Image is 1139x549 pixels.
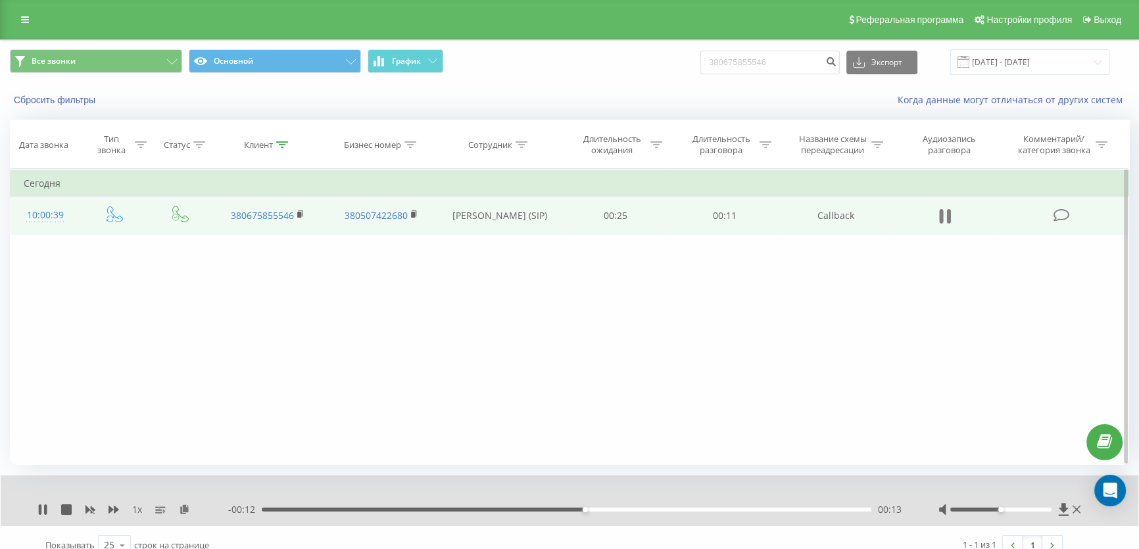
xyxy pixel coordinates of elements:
[32,56,76,66] span: Все звонки
[907,133,992,156] div: Аудиозапись разговора
[228,503,262,516] span: - 00:12
[10,94,102,106] button: Сбросить фильтры
[345,209,408,222] a: 380507422680
[189,49,361,73] button: Основной
[231,209,294,222] a: 380675855546
[583,507,588,512] div: Accessibility label
[670,197,779,235] td: 00:11
[798,133,868,156] div: Название схемы переадресации
[468,139,512,151] div: Сотрудник
[846,51,917,74] button: Экспорт
[19,139,68,151] div: Дата звонка
[244,139,273,151] div: Клиент
[132,503,142,516] span: 1 x
[878,503,902,516] span: 00:13
[998,507,1004,512] div: Accessibility label
[779,197,893,235] td: Callback
[1015,133,1092,156] div: Комментарий/категория звонка
[898,93,1129,106] a: Когда данные могут отличаться от других систем
[344,139,401,151] div: Бизнес номер
[856,14,963,25] span: Реферальная программа
[164,139,190,151] div: Статус
[560,197,669,235] td: 00:25
[1094,14,1121,25] span: Выход
[392,57,421,66] span: График
[1094,475,1126,506] div: Open Intercom Messenger
[577,133,647,156] div: Длительность ожидания
[92,133,132,156] div: Тип звонка
[24,203,67,228] div: 10:00:39
[368,49,443,73] button: График
[11,170,1129,197] td: Сегодня
[438,197,560,235] td: [PERSON_NAME] (SIP)
[686,133,756,156] div: Длительность разговора
[700,51,840,74] input: Поиск по номеру
[986,14,1072,25] span: Настройки профиля
[10,49,182,73] button: Все звонки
